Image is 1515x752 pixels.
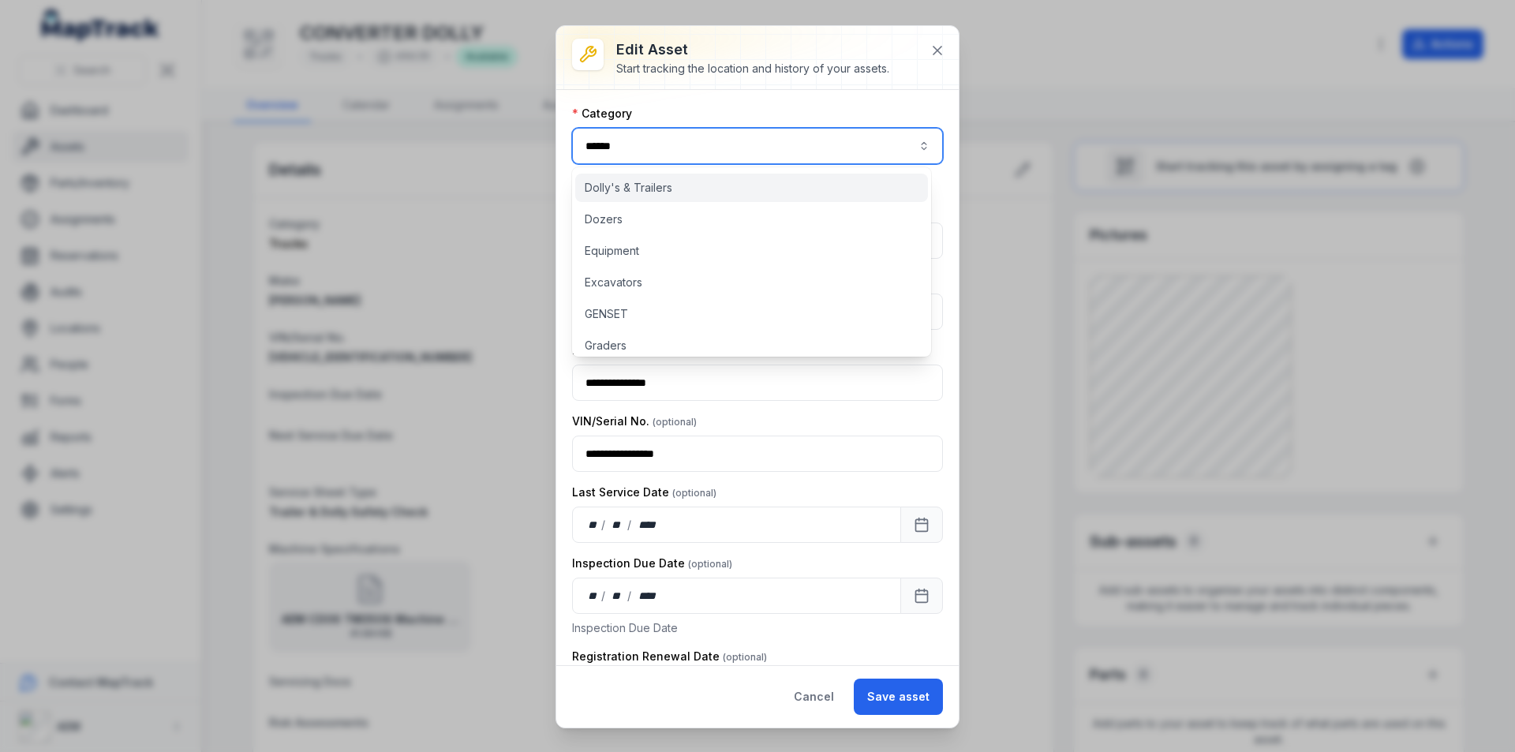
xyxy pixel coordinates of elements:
label: Inspection Due Date [572,556,732,571]
div: / [601,588,607,604]
button: Cancel [780,679,847,715]
div: month, [607,588,628,604]
h3: Edit asset [616,39,889,61]
label: VIN/Serial No. [572,413,697,429]
label: Category [572,106,632,122]
button: Calendar [900,578,943,614]
span: Graders [585,338,627,354]
div: month, [607,517,628,533]
span: Dozers [585,211,623,227]
button: Calendar [900,507,943,543]
span: Dolly's & Trailers [585,180,672,196]
div: day, [585,517,601,533]
span: Excavators [585,275,642,290]
span: GENSET [585,306,628,322]
div: Start tracking the location and history of your assets. [616,61,889,77]
div: / [627,588,633,604]
label: Registration Renewal Date [572,649,767,664]
div: year, [633,517,662,533]
label: Last Service Date [572,484,716,500]
div: / [601,517,607,533]
span: Equipment [585,243,639,259]
div: year, [633,588,662,604]
div: day, [585,588,601,604]
p: Inspection Due Date [572,620,943,636]
button: Save asset [854,679,943,715]
div: / [627,517,633,533]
